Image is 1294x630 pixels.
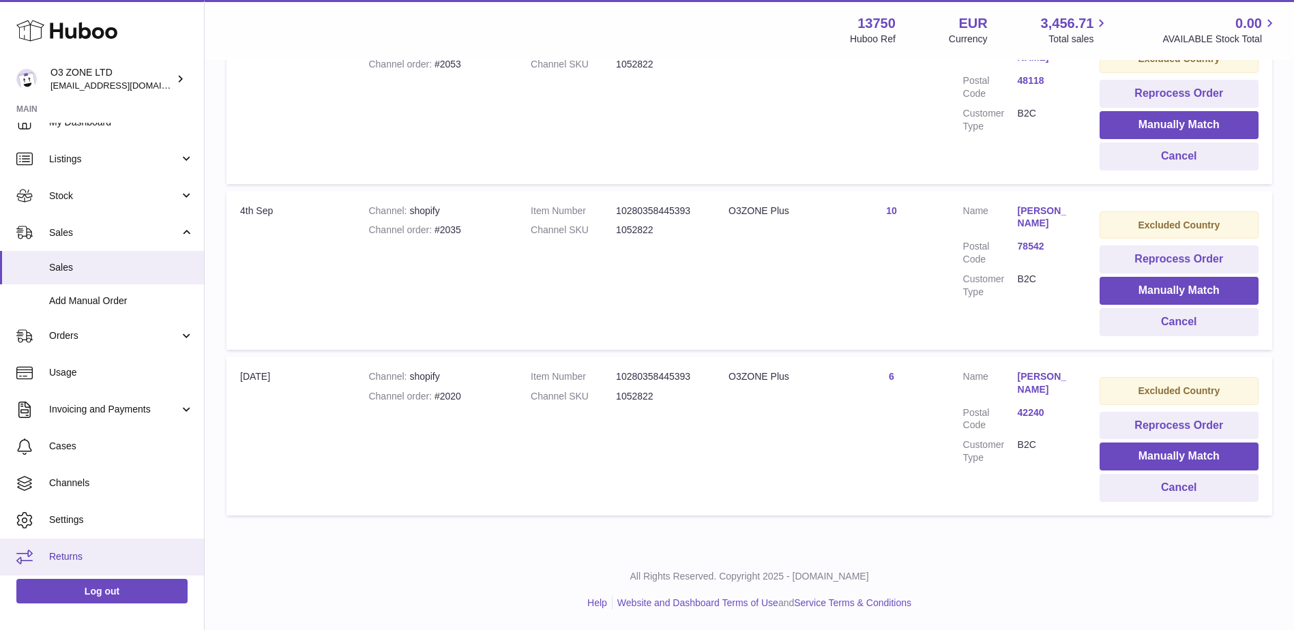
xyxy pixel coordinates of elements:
span: Listings [49,153,179,166]
span: Add Manual Order [49,295,194,307]
dt: Postal Code [963,74,1018,100]
a: 0.00 AVAILABLE Stock Total [1162,14,1278,46]
div: #2053 [368,58,503,71]
strong: 13750 [857,14,896,33]
span: 0.00 [1235,14,1262,33]
div: shopify [368,205,503,217]
dd: 1052822 [616,58,701,71]
span: Stock [49,190,179,202]
dd: B2C [1018,438,1072,464]
strong: Channel [368,205,409,216]
strong: Excluded Country [1138,220,1220,230]
button: Reprocess Order [1100,245,1259,273]
div: #2020 [368,390,503,403]
div: O3ZONE Plus [729,370,820,383]
span: Sales [49,226,179,239]
a: Log out [16,579,188,603]
strong: EUR [958,14,987,33]
dd: 1052822 [616,390,701,403]
dd: 10280358445393 [616,205,701,217]
dt: Name [963,370,1018,400]
span: 3,456.71 [1041,14,1094,33]
button: Cancel [1100,142,1259,170]
div: O3ZONE Plus [729,205,820,217]
strong: Channel order [368,59,435,70]
dt: Name [963,205,1018,234]
dt: Item Number [531,370,616,383]
dt: Customer Type [963,107,1018,133]
dt: Channel SKU [531,224,616,237]
strong: Excluded Country [1138,385,1220,396]
span: Total sales [1048,33,1109,46]
dt: Postal Code [963,406,1018,432]
dt: Channel SKU [531,58,616,71]
dt: Item Number [531,205,616,217]
a: Service Terms & Conditions [794,597,911,608]
a: Help [587,597,607,608]
span: Sales [49,261,194,274]
span: Orders [49,329,179,342]
strong: Channel [368,371,409,382]
a: 42240 [1018,406,1072,419]
button: Reprocess Order [1100,412,1259,440]
a: [PERSON_NAME] [1018,205,1072,230]
span: Invoicing and Payments [49,403,179,416]
dt: Postal Code [963,240,1018,266]
dd: B2C [1018,107,1072,133]
a: 3,456.71 Total sales [1041,14,1110,46]
div: shopify [368,370,503,383]
div: #2035 [368,224,503,237]
span: Channels [49,477,194,490]
dt: Channel SKU [531,390,616,403]
td: [DATE] [226,357,355,515]
a: 10 [886,205,897,216]
button: Manually Match [1100,442,1259,470]
div: Currency [949,33,988,46]
span: Usage [49,366,194,379]
span: Settings [49,513,194,526]
a: [PERSON_NAME] [1018,370,1072,396]
strong: Channel order [368,224,435,235]
button: Manually Match [1100,111,1259,139]
td: [DATE] [226,25,355,183]
div: O3 ZONE LTD [50,66,173,92]
div: Huboo Ref [850,33,896,46]
dd: 10280358445393 [616,370,701,383]
p: All Rights Reserved. Copyright 2025 - [DOMAIN_NAME] [216,570,1283,583]
dt: Customer Type [963,273,1018,299]
dt: Customer Type [963,438,1018,464]
img: hello@o3zoneltd.co.uk [16,69,37,89]
dd: 1052822 [616,224,701,237]
strong: Channel order [368,391,435,402]
button: Cancel [1100,308,1259,336]
li: and [613,597,911,610]
span: [EMAIL_ADDRESS][DOMAIN_NAME] [50,80,201,91]
dd: B2C [1018,273,1072,299]
button: Cancel [1100,474,1259,502]
a: 78542 [1018,240,1072,253]
a: Website and Dashboard Terms of Use [617,597,778,608]
a: 6 [889,371,894,382]
button: Reprocess Order [1100,80,1259,108]
a: 48118 [1018,74,1072,87]
span: Returns [49,550,194,563]
span: AVAILABLE Stock Total [1162,33,1278,46]
button: Manually Match [1100,277,1259,305]
td: 4th Sep [226,191,355,350]
span: Cases [49,440,194,453]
